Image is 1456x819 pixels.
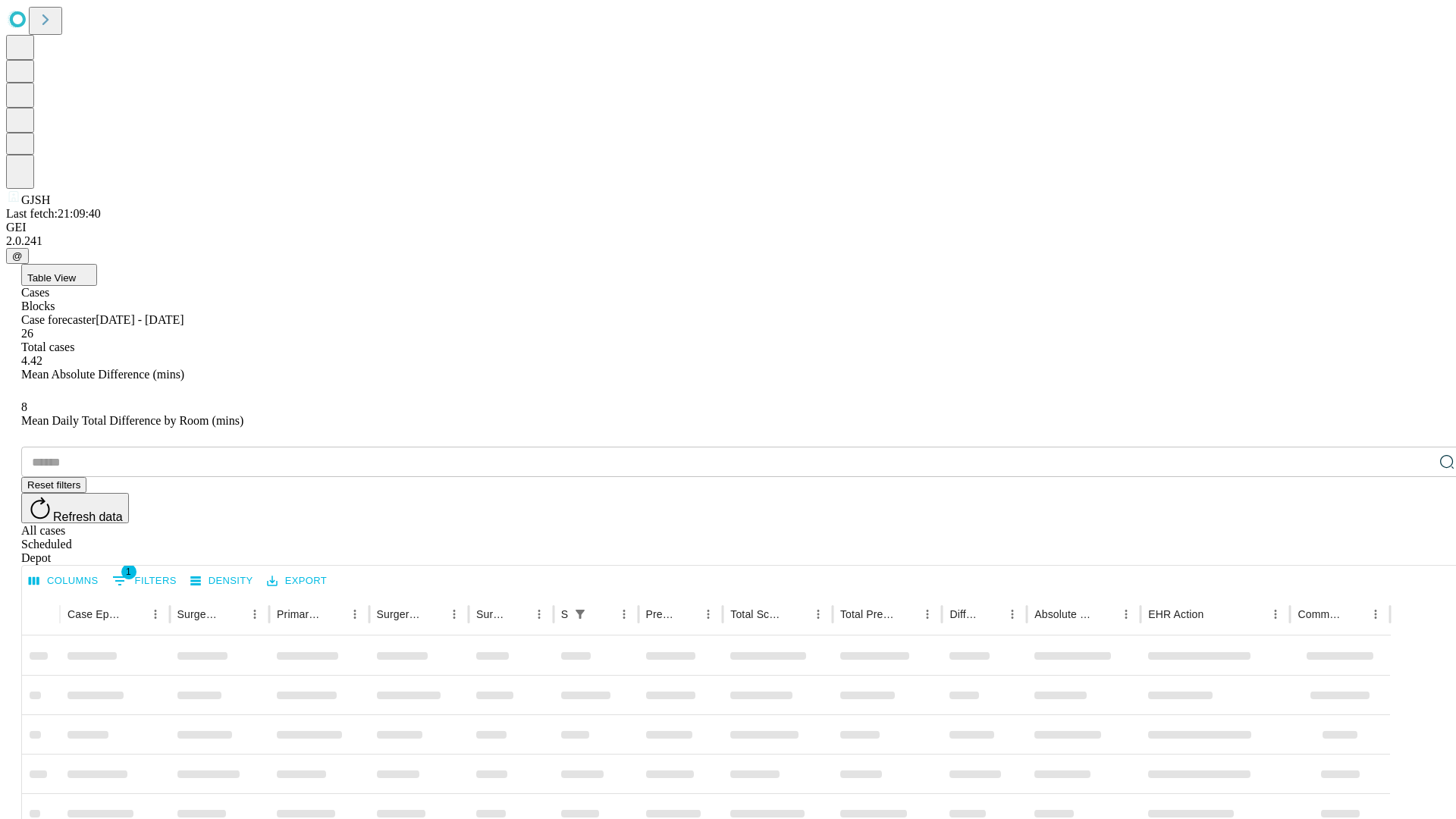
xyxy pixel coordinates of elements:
button: Sort [507,604,529,625]
span: [DATE] - [DATE] [96,313,184,326]
span: Table View [27,272,76,284]
span: 26 [21,327,33,340]
button: Sort [786,604,808,625]
span: Last fetch: 21:09:40 [6,207,101,220]
div: 2.0.241 [6,234,1450,248]
div: Total Scheduled Duration [730,608,785,620]
div: Surgery Name [377,608,421,620]
button: Sort [422,604,444,625]
button: Menu [613,604,635,625]
span: Case forecaster [21,313,96,326]
span: Reset filters [27,479,80,491]
button: Reset filters [21,477,86,493]
button: Sort [981,604,1002,625]
button: Select columns [25,570,102,593]
span: Total cases [21,340,74,353]
button: Sort [223,604,244,625]
button: Sort [124,604,145,625]
button: Menu [1116,604,1137,625]
span: @ [12,250,23,262]
span: Mean Absolute Difference (mins) [21,368,184,381]
div: Surgery Date [476,608,506,620]
div: Primary Service [277,608,321,620]
button: Export [263,570,331,593]
div: Comments [1298,608,1341,620]
button: Menu [917,604,938,625]
button: Sort [676,604,698,625]
span: 8 [21,400,27,413]
div: EHR Action [1148,608,1203,620]
button: Menu [1365,604,1386,625]
span: Mean Daily Total Difference by Room (mins) [21,414,243,427]
button: Menu [344,604,366,625]
div: Case Epic Id [67,608,122,620]
button: Sort [323,604,344,625]
button: Menu [808,604,829,625]
button: Table View [21,264,97,286]
div: Scheduled In Room Duration [561,608,568,620]
span: Refresh data [53,510,123,523]
button: Sort [592,604,613,625]
button: Menu [1002,604,1023,625]
div: 1 active filter [570,604,591,625]
button: Menu [244,604,265,625]
span: 4.42 [21,354,42,367]
div: Absolute Difference [1034,608,1093,620]
button: Menu [444,604,465,625]
button: Sort [1344,604,1365,625]
button: Density [187,570,257,593]
div: Difference [949,608,979,620]
button: Menu [1265,604,1286,625]
button: Sort [1205,604,1226,625]
button: Menu [145,604,166,625]
span: 1 [121,564,136,579]
button: Show filters [108,569,180,593]
button: Refresh data [21,493,129,523]
div: Predicted In Room Duration [646,608,676,620]
div: Total Predicted Duration [840,608,895,620]
span: GJSH [21,193,50,206]
button: Menu [529,604,550,625]
button: Show filters [570,604,591,625]
button: Sort [1094,604,1116,625]
button: Menu [698,604,719,625]
button: Sort [896,604,917,625]
button: @ [6,248,29,264]
div: GEI [6,221,1450,234]
div: Surgeon Name [177,608,221,620]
